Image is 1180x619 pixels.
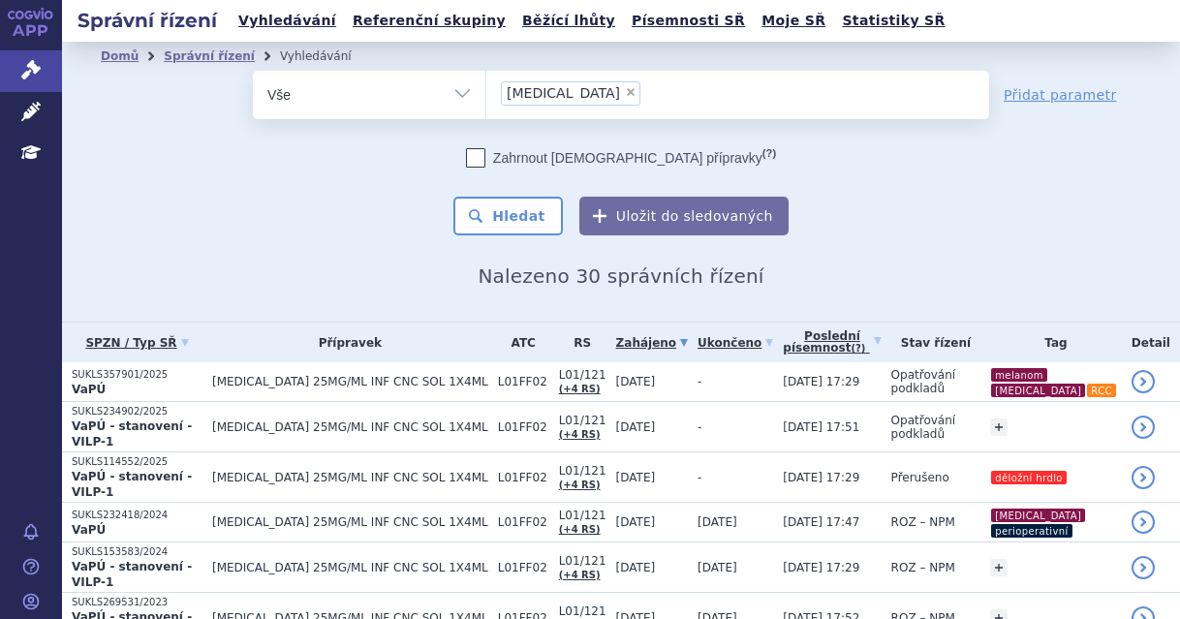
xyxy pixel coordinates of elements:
a: detail [1132,466,1155,489]
h2: Správní řízení [62,7,233,34]
p: SUKLS114552/2025 [72,455,202,469]
span: ROZ – NPM [891,515,955,529]
span: [MEDICAL_DATA] 25MG/ML INF CNC SOL 1X4ML [212,561,488,574]
span: Opatřování podkladů [891,368,956,395]
span: L01/121 [559,604,606,618]
span: - [698,471,701,484]
a: Ukončeno [698,329,773,356]
p: SUKLS269531/2023 [72,596,202,609]
a: detail [1132,556,1155,579]
th: Detail [1122,323,1180,362]
span: [DATE] 17:29 [783,471,859,484]
span: Přerušeno [891,471,949,484]
span: L01/121 [559,368,606,382]
a: Správní řízení [164,49,255,63]
input: [MEDICAL_DATA] [646,80,657,105]
li: Vyhledávání [280,42,377,71]
span: L01FF02 [498,471,549,484]
span: ROZ – NPM [891,561,955,574]
span: L01FF02 [498,515,549,529]
a: Statistiky SŘ [836,8,950,34]
i: [MEDICAL_DATA] [991,509,1085,522]
span: L01FF02 [498,561,549,574]
span: L01/121 [559,509,606,522]
strong: VaPÚ [72,523,106,537]
a: (+4 RS) [559,429,601,440]
th: Stav řízení [882,323,981,362]
strong: VaPÚ - stanovení - VILP-1 [72,470,192,499]
span: [MEDICAL_DATA] 25MG/ML INF CNC SOL 1X4ML [212,515,488,529]
a: Písemnosti SŘ [626,8,751,34]
span: [MEDICAL_DATA] 25MG/ML INF CNC SOL 1X4ML [212,420,488,434]
a: detail [1132,370,1155,393]
strong: VaPÚ - stanovení - VILP-1 [72,560,192,589]
p: SUKLS357901/2025 [72,368,202,382]
a: (+4 RS) [559,384,601,394]
abbr: (?) [851,343,865,355]
th: Tag [980,323,1122,362]
th: RS [549,323,606,362]
a: (+4 RS) [559,570,601,580]
span: [DATE] [616,420,656,434]
strong: VaPÚ - stanovení - VILP-1 [72,419,192,449]
abbr: (?) [762,147,776,160]
span: L01/121 [559,554,606,568]
span: Nalezeno 30 správních řízení [478,264,763,288]
a: Zahájeno [616,329,688,356]
span: × [625,86,637,98]
i: perioperativní [991,524,1072,538]
p: SUKLS153583/2024 [72,545,202,559]
a: SPZN / Typ SŘ [72,329,202,356]
i: RCC [1087,384,1116,397]
span: [DATE] 17:29 [783,375,859,388]
p: SUKLS234902/2025 [72,405,202,418]
a: Přidat parametr [1004,85,1117,105]
span: [MEDICAL_DATA] 25MG/ML INF CNC SOL 1X4ML [212,471,488,484]
span: [MEDICAL_DATA] [507,86,620,100]
p: SUKLS232418/2024 [72,509,202,522]
span: - [698,420,701,434]
span: Opatřování podkladů [891,414,956,441]
a: (+4 RS) [559,480,601,490]
span: L01FF02 [498,375,549,388]
a: + [990,418,1008,436]
i: děložní hrdlo [991,471,1067,484]
button: Uložit do sledovaných [579,197,789,235]
span: [DATE] [698,561,737,574]
label: Zahrnout [DEMOGRAPHIC_DATA] přípravky [466,148,776,168]
a: detail [1132,416,1155,439]
span: [MEDICAL_DATA] 25MG/ML INF CNC SOL 1X4ML [212,375,488,388]
a: Domů [101,49,139,63]
a: Moje SŘ [756,8,831,34]
span: [DATE] 17:47 [783,515,859,529]
span: [DATE] 17:29 [783,561,859,574]
button: Hledat [453,197,563,235]
span: [DATE] [616,561,656,574]
span: - [698,375,701,388]
a: detail [1132,511,1155,534]
span: L01FF02 [498,420,549,434]
span: L01/121 [559,464,606,478]
strong: VaPÚ [72,383,106,396]
i: melanom [991,368,1047,382]
th: Přípravek [202,323,488,362]
a: Poslednípísemnost(?) [783,323,881,362]
span: [DATE] [616,471,656,484]
a: Referenční skupiny [347,8,512,34]
i: [MEDICAL_DATA] [991,384,1085,397]
span: L01/121 [559,414,606,427]
span: [DATE] [698,515,737,529]
th: ATC [488,323,549,362]
a: + [990,559,1008,576]
span: [DATE] [616,375,656,388]
span: [DATE] [616,515,656,529]
a: (+4 RS) [559,524,601,535]
a: Vyhledávání [233,8,342,34]
span: [DATE] 17:51 [783,420,859,434]
a: Běžící lhůty [516,8,621,34]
